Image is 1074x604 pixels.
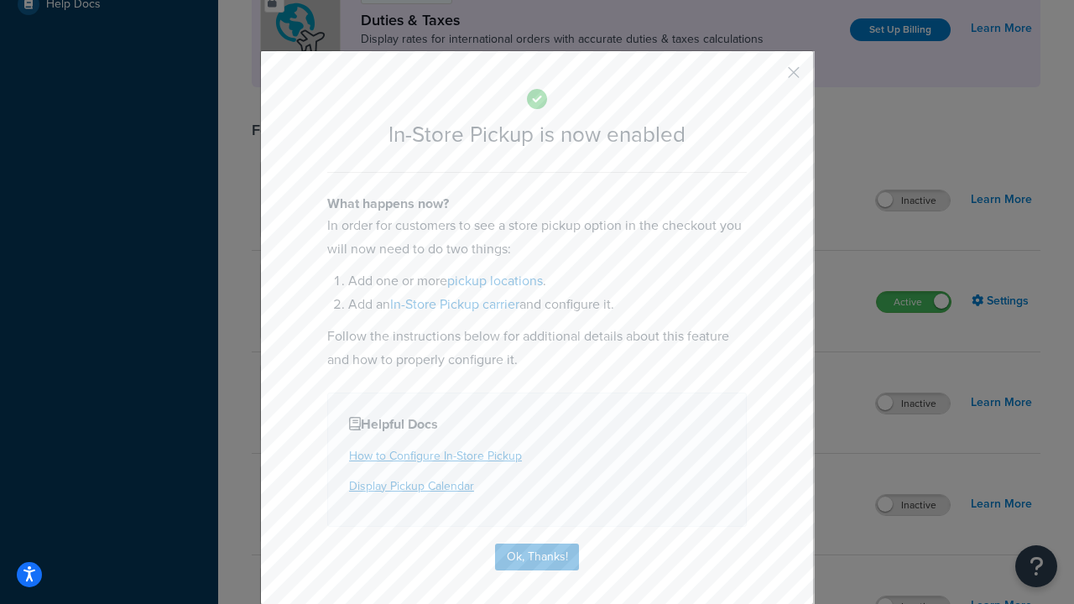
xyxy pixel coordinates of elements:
li: Add one or more . [348,269,747,293]
a: Display Pickup Calendar [349,477,474,495]
h4: What happens now? [327,194,747,214]
h4: Helpful Docs [349,414,725,435]
p: In order for customers to see a store pickup option in the checkout you will now need to do two t... [327,214,747,261]
a: In-Store Pickup carrier [390,294,519,314]
button: Ok, Thanks! [495,544,579,570]
p: Follow the instructions below for additional details about this feature and how to properly confi... [327,325,747,372]
h2: In-Store Pickup is now enabled [327,122,747,147]
li: Add an and configure it. [348,293,747,316]
a: pickup locations [447,271,543,290]
a: How to Configure In-Store Pickup [349,447,522,465]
